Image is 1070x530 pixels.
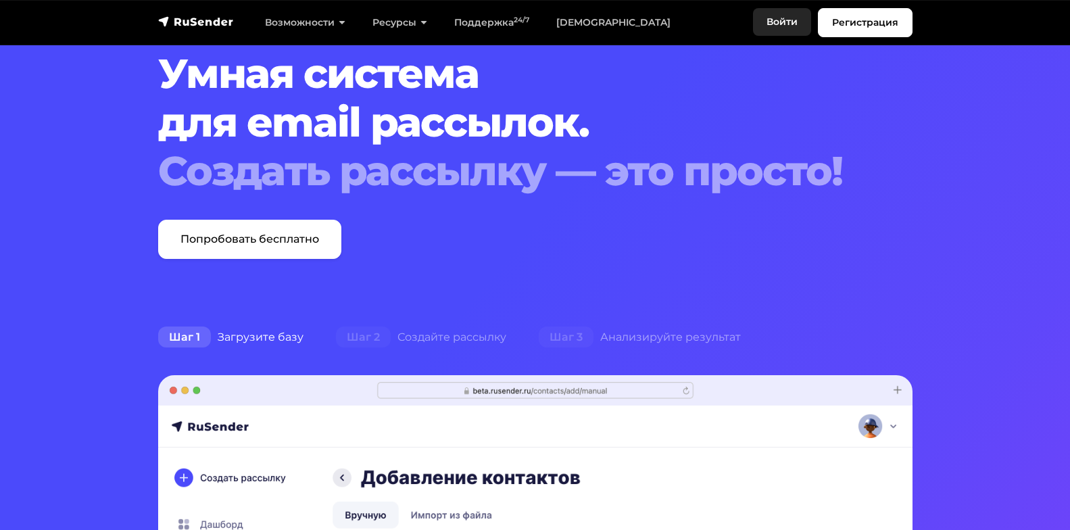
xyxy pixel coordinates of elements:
a: Возможности [251,9,359,37]
sup: 24/7 [514,16,529,24]
a: Попробовать бесплатно [158,220,341,259]
img: RuSender [158,15,234,28]
span: Шаг 1 [158,327,211,348]
a: Регистрация [818,8,913,37]
div: Загрузите базу [142,324,320,351]
div: Анализируйте результат [522,324,757,351]
span: Шаг 2 [336,327,391,348]
a: Поддержка24/7 [441,9,543,37]
span: Шаг 3 [539,327,593,348]
a: Войти [753,8,811,36]
div: Создайте рассылку [320,324,522,351]
a: Ресурсы [359,9,441,37]
h1: Умная система для email рассылок. [158,49,848,195]
div: Создать рассылку — это просто! [158,147,848,195]
a: [DEMOGRAPHIC_DATA] [543,9,684,37]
